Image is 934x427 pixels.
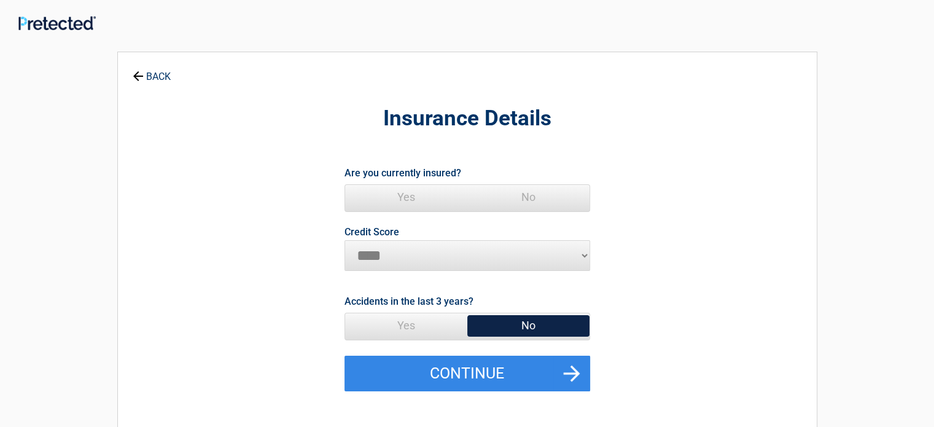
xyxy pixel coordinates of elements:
[344,356,590,391] button: Continue
[344,165,461,181] label: Are you currently insured?
[18,16,96,30] img: Main Logo
[345,313,467,338] span: Yes
[345,185,467,210] span: Yes
[185,104,749,133] h2: Insurance Details
[130,60,173,82] a: BACK
[344,293,473,310] label: Accidents in the last 3 years?
[467,185,590,210] span: No
[344,227,399,237] label: Credit Score
[467,313,590,338] span: No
